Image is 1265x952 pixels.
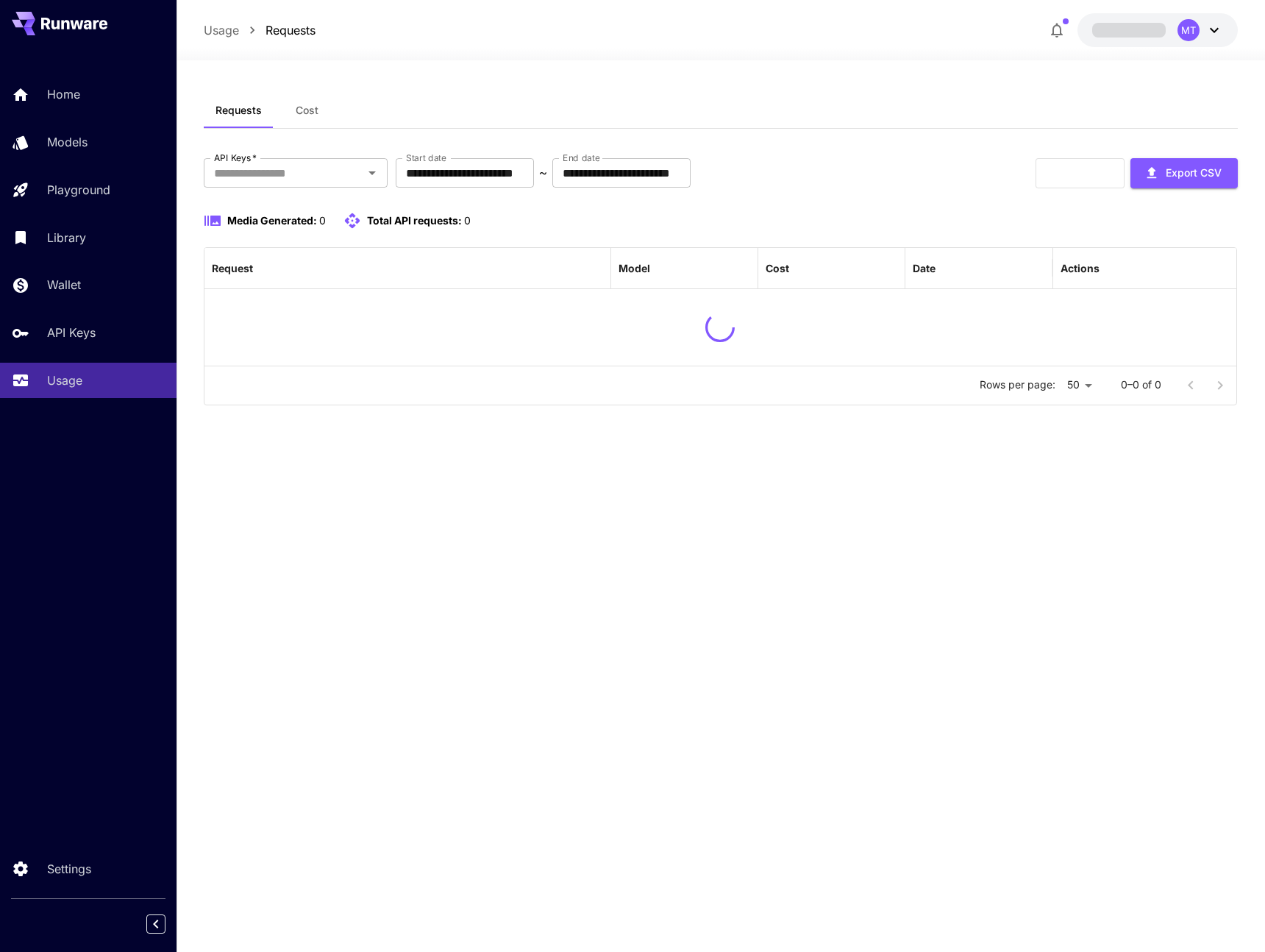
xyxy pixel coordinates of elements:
p: ~ [539,164,547,182]
div: Cost [766,262,789,274]
button: MT [1077,13,1238,47]
p: Rows per page: [980,377,1055,392]
span: Total API requests: [367,214,462,227]
p: 0–0 of 0 [1121,377,1161,392]
div: MT [1177,19,1200,41]
p: Home [47,85,80,103]
p: Playground [47,181,110,199]
a: Requests [266,21,316,39]
p: Wallet [47,276,81,294]
label: API Keys [214,152,257,164]
a: Usage [204,21,239,39]
span: Cost [296,104,318,117]
span: 0 [319,214,326,227]
p: Usage [47,372,82,389]
div: Request [212,262,253,274]
nav: breadcrumb [204,21,316,39]
button: Open [362,163,382,183]
p: Models [47,133,88,151]
span: 0 [464,214,471,227]
p: Settings [47,860,91,878]
div: Actions [1061,262,1100,274]
button: Collapse sidebar [146,914,165,934]
p: Library [47,229,86,246]
label: Start date [406,152,446,164]
label: End date [563,152,599,164]
div: Date [913,262,936,274]
p: API Keys [47,324,96,341]
span: Requests [215,104,262,117]
div: 50 [1061,374,1097,396]
div: Model [619,262,650,274]
div: Collapse sidebar [157,911,177,937]
button: Export CSV [1130,158,1238,188]
span: Media Generated: [227,214,317,227]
